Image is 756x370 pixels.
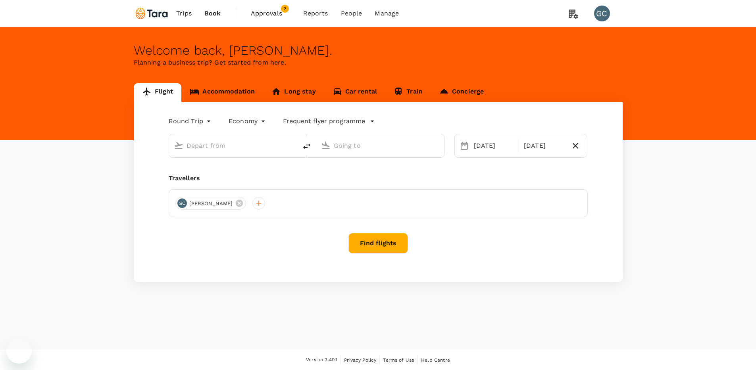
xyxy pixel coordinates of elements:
span: Help Centre [421,357,450,363]
button: Find flights [348,233,408,254]
span: Reports [303,9,328,18]
a: Car rental [324,83,386,102]
span: Terms of Use [383,357,414,363]
a: Flight [134,83,182,102]
div: Economy [229,115,267,128]
div: [DATE] [471,138,517,154]
span: Book [204,9,221,18]
button: Open [439,145,441,146]
input: Depart from [187,139,281,152]
p: Planning a business trip? Get started from here. [134,58,623,67]
p: Frequent flyer programme [283,116,365,126]
div: Round Trip [169,115,213,128]
a: Privacy Policy [344,356,376,364]
div: GC[PERSON_NAME] [175,197,246,210]
span: Version 3.49.1 [306,356,337,364]
div: Welcome back , [PERSON_NAME] . [134,43,623,58]
div: GC [177,198,187,208]
span: Manage [375,9,399,18]
iframe: Button to launch messaging window [6,338,32,364]
a: Help Centre [421,356,450,364]
span: Privacy Policy [344,357,376,363]
div: GC [594,6,610,21]
button: Frequent flyer programme [283,116,375,126]
a: Accommodation [181,83,263,102]
div: Travellers [169,174,588,183]
button: Open [292,145,293,146]
button: delete [297,137,316,156]
span: People [341,9,362,18]
a: Long stay [263,83,324,102]
span: 2 [281,5,289,13]
span: [PERSON_NAME] [185,200,238,208]
span: Trips [176,9,192,18]
img: Tara Climate Ltd [134,5,170,22]
span: Approvals [251,9,290,18]
div: [DATE] [521,138,567,154]
a: Concierge [431,83,492,102]
input: Going to [334,139,428,152]
a: Terms of Use [383,356,414,364]
a: Train [385,83,431,102]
